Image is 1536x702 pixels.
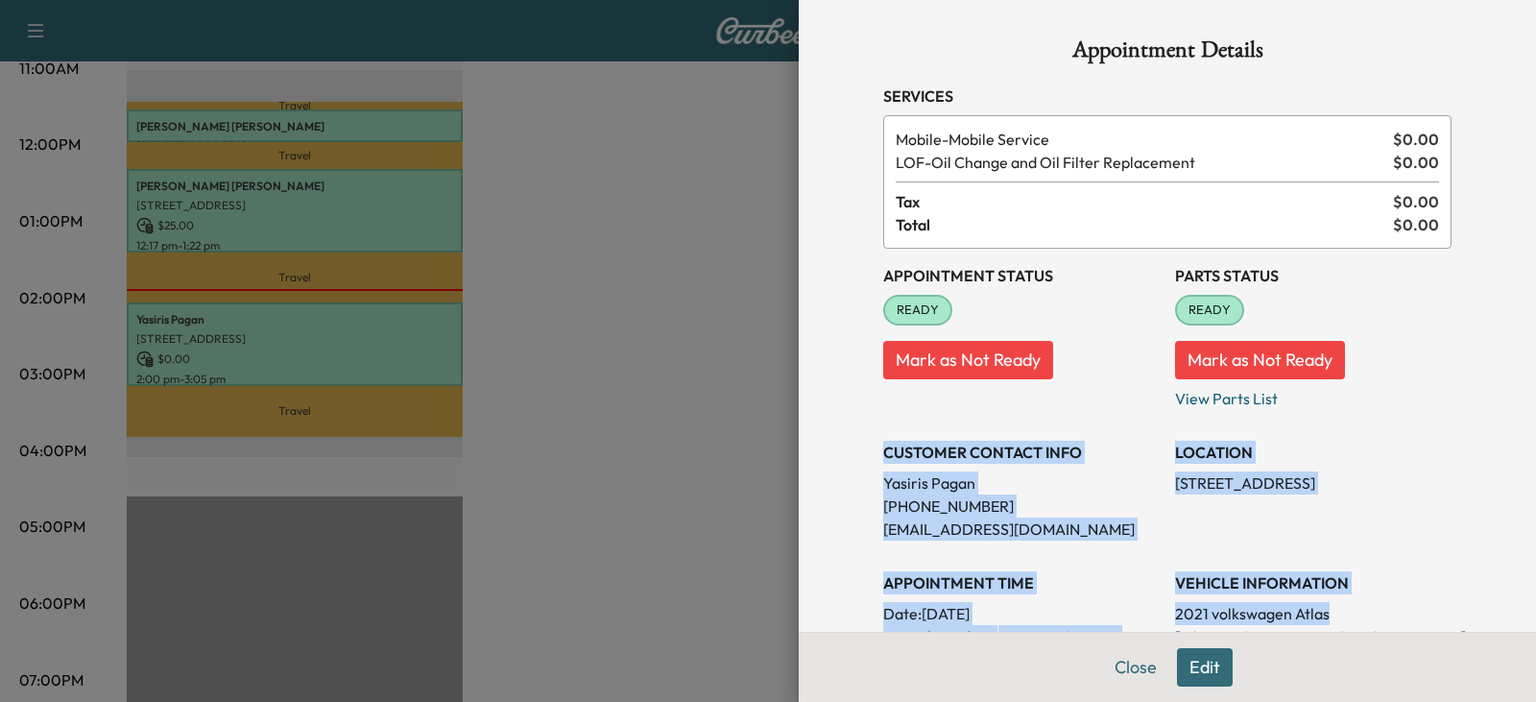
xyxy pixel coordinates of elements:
h3: APPOINTMENT TIME [883,571,1160,594]
span: Total [896,213,1393,236]
p: View Parts List [1175,379,1452,410]
p: [US_VEHICLE_IDENTIFICATION_NUMBER] [1175,625,1452,648]
span: $ 0.00 [1393,151,1439,174]
span: Mobile Service [896,128,1385,151]
p: [PHONE_NUMBER] [883,495,1160,518]
h3: Services [883,85,1452,108]
p: Arrival Window: [883,625,1160,648]
h1: Appointment Details [883,38,1452,69]
span: Tax [896,190,1393,213]
span: $ 0.00 [1393,190,1439,213]
h3: VEHICLE INFORMATION [1175,571,1452,594]
h3: LOCATION [1175,441,1452,464]
p: [STREET_ADDRESS] [1175,472,1452,495]
span: READY [885,301,950,320]
h3: Parts Status [1175,264,1452,287]
span: Oil Change and Oil Filter Replacement [896,151,1385,174]
button: Close [1102,648,1169,687]
p: Yasiris Pagan [883,472,1160,495]
p: 2021 volkswagen Atlas [1175,602,1452,625]
h3: Appointment Status [883,264,1160,287]
h3: CUSTOMER CONTACT INFO [883,441,1160,464]
span: $ 0.00 [1393,128,1439,151]
span: READY [1177,301,1242,320]
button: Mark as Not Ready [1175,341,1345,379]
span: $ 0.00 [1393,213,1439,236]
button: Mark as Not Ready [883,341,1053,379]
p: Date: [DATE] [883,602,1160,625]
p: [EMAIL_ADDRESS][DOMAIN_NAME] [883,518,1160,541]
button: Edit [1177,648,1233,687]
span: 1:45 PM - 2:45 PM [998,625,1119,648]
